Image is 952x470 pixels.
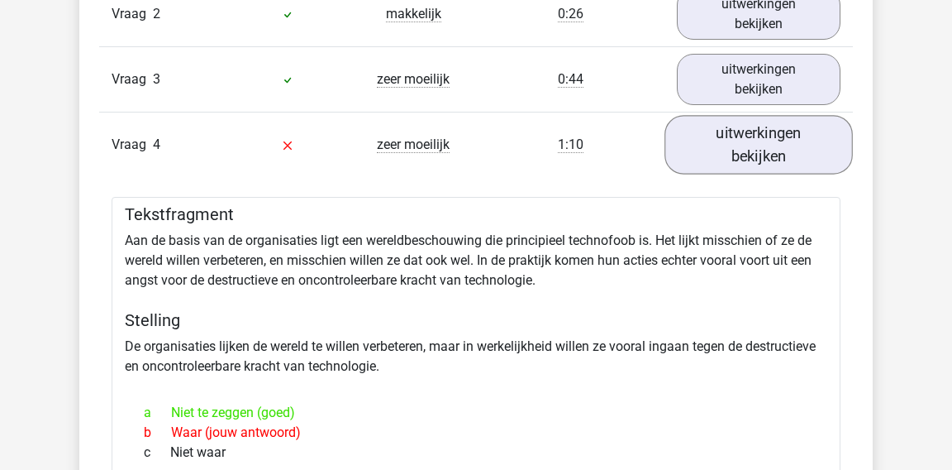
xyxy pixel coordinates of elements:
span: 0:26 [558,6,583,22]
span: Vraag [112,4,153,24]
span: makkelijk [386,6,441,22]
a: uitwerkingen bekijken [677,54,840,105]
a: uitwerkingen bekijken [664,115,853,174]
span: zeer moeilijk [377,71,450,88]
span: Vraag [112,135,153,155]
h5: Stelling [125,310,827,330]
span: zeer moeilijk [377,137,450,153]
div: Niet te zeggen (goed) [131,403,821,423]
span: 0:44 [558,71,583,88]
span: 2 [153,6,160,22]
span: c [144,443,170,463]
div: Niet waar [131,443,821,463]
div: Waar (jouw antwoord) [131,423,821,443]
span: a [144,403,171,423]
span: b [144,423,171,443]
span: 4 [153,137,160,152]
span: Vraag [112,70,153,89]
span: 1:10 [558,137,583,153]
span: 3 [153,71,160,87]
h5: Tekstfragment [125,204,827,224]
